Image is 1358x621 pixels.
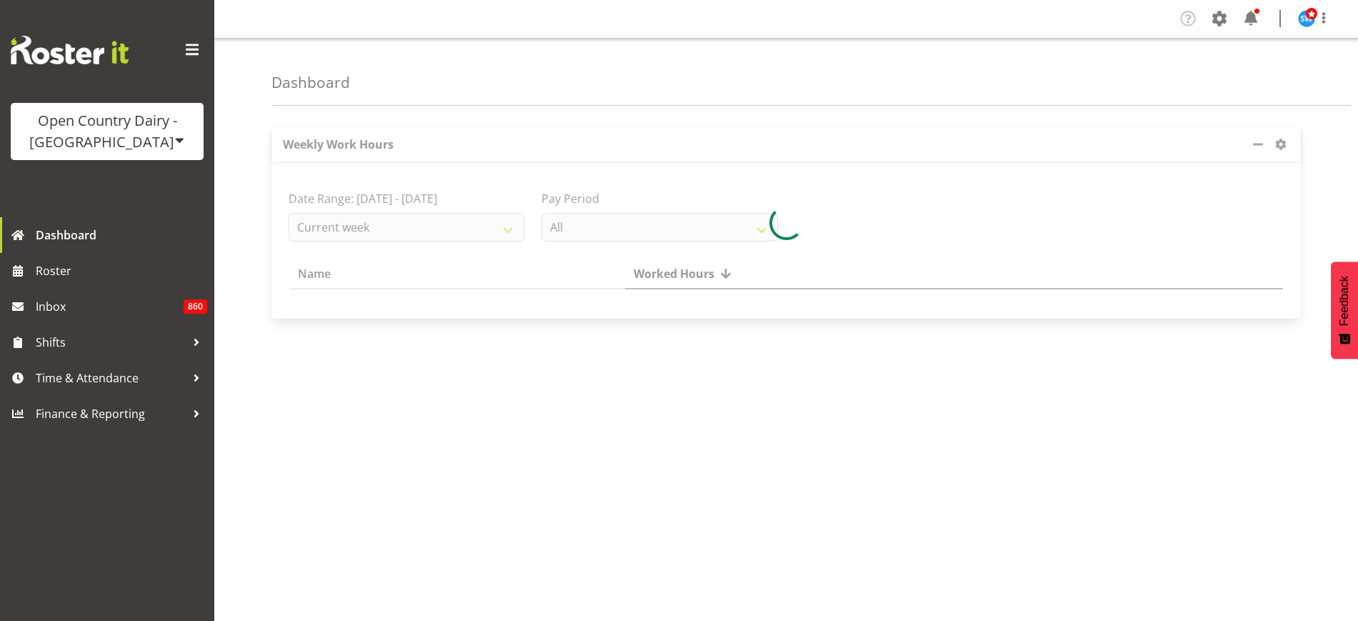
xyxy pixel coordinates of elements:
div: Open Country Dairy - [GEOGRAPHIC_DATA] [25,110,189,153]
span: Inbox [36,296,184,317]
span: Shifts [36,332,186,353]
span: Finance & Reporting [36,403,186,424]
img: steve-webb8258.jpg [1298,10,1315,27]
button: Feedback - Show survey [1331,262,1358,359]
span: Time & Attendance [36,367,186,389]
span: Roster [36,260,207,282]
span: Dashboard [36,224,207,246]
h4: Dashboard [271,74,350,91]
img: Rosterit website logo [11,36,129,64]
span: Feedback [1338,276,1351,326]
span: 860 [184,299,207,314]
